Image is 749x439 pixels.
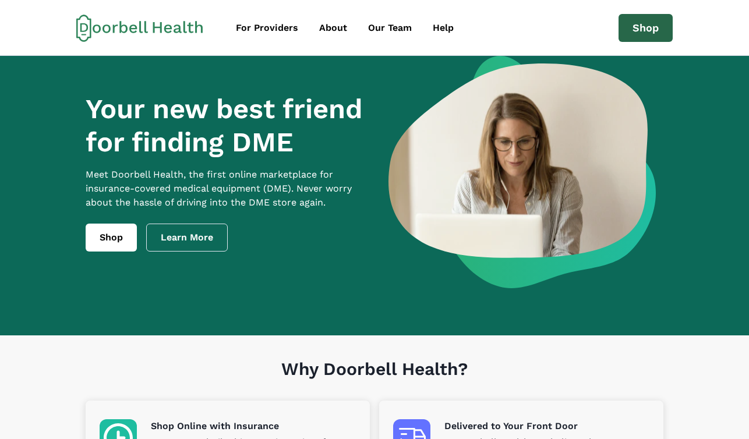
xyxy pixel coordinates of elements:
p: Delivered to Your Front Door [444,419,649,433]
a: Shop [86,224,137,252]
a: About [310,16,356,40]
a: Help [423,16,463,40]
div: Help [433,21,454,35]
a: Learn More [146,224,228,252]
a: Our Team [359,16,421,40]
img: a woman looking at a computer [388,56,656,288]
a: Shop [619,14,673,42]
h1: Your new best friend for finding DME [86,93,369,158]
a: For Providers [227,16,308,40]
div: For Providers [236,21,298,35]
p: Meet Doorbell Health, the first online marketplace for insurance-covered medical equipment (DME).... [86,168,369,210]
div: Our Team [368,21,412,35]
div: About [319,21,347,35]
h1: Why Doorbell Health? [86,359,663,401]
p: Shop Online with Insurance [151,419,356,433]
